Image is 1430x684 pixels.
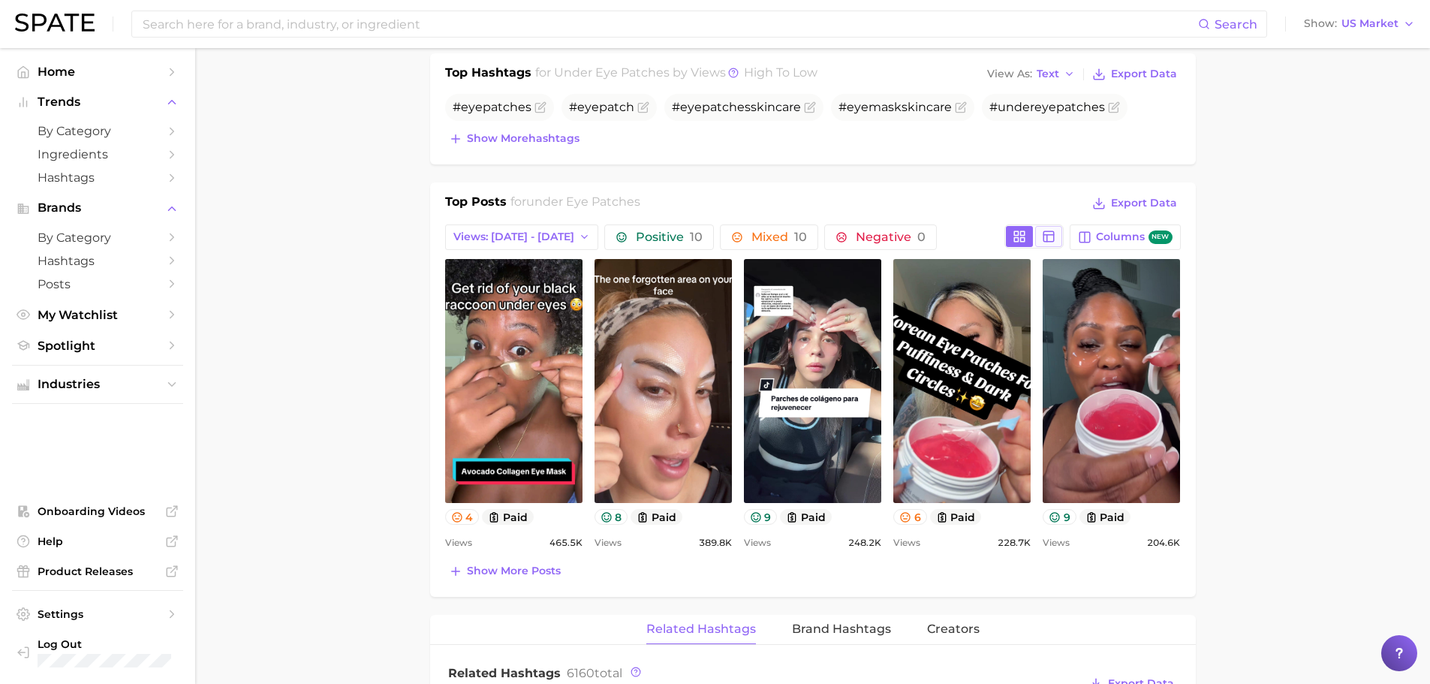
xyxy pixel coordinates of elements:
[467,132,580,145] span: Show more hashtags
[510,193,640,215] h2: for
[12,273,183,296] a: Posts
[38,95,158,109] span: Trends
[12,560,183,583] a: Product Releases
[804,101,816,113] button: Flag as miscategorized or irrelevant
[1079,509,1131,525] button: paid
[927,622,980,636] span: Creators
[998,534,1031,552] span: 228.7k
[595,534,622,552] span: Views
[12,143,183,166] a: Ingredients
[448,666,561,680] span: Related Hashtags
[12,166,183,189] a: Hashtags
[987,70,1032,78] span: View As
[38,231,158,245] span: by Category
[1056,100,1105,114] span: patches
[1088,193,1180,214] button: Export Data
[636,231,703,243] span: Positive
[567,666,622,680] span: total
[38,308,158,322] span: My Watchlist
[637,101,649,113] button: Flag as miscategorized or irrelevant
[453,231,574,243] span: Views: [DATE] - [DATE]
[1304,20,1337,28] span: Show
[893,534,920,552] span: Views
[1149,231,1173,245] span: new
[983,65,1079,84] button: View AsText
[744,509,778,525] button: 9
[1300,14,1419,34] button: ShowUS Market
[595,509,628,525] button: 8
[680,100,702,114] span: eye
[445,509,480,525] button: 4
[1070,224,1180,250] button: Columnsnew
[38,170,158,185] span: Hashtags
[856,231,926,243] span: Negative
[445,64,531,85] h1: Top Hashtags
[12,249,183,273] a: Hashtags
[12,500,183,523] a: Onboarding Videos
[1108,101,1120,113] button: Flag as miscategorized or irrelevant
[12,373,183,396] button: Industries
[751,231,807,243] span: Mixed
[12,60,183,83] a: Home
[1034,100,1056,114] span: eye
[461,100,483,114] span: eye
[1147,534,1180,552] span: 204.6k
[1341,20,1398,28] span: US Market
[12,633,183,672] a: Log out. Currently logged in with e-mail yemin@goodai-global.com.
[569,100,634,114] span: # patch
[794,230,807,244] span: 10
[453,100,531,114] span: #
[445,561,564,582] button: Show more posts
[12,119,183,143] a: by Category
[445,534,472,552] span: Views
[38,637,180,651] span: Log Out
[847,100,869,114] span: eye
[989,100,1105,114] span: #
[38,254,158,268] span: Hashtags
[483,100,531,114] span: patches
[917,230,926,244] span: 0
[646,622,756,636] span: Related Hashtags
[744,65,817,80] span: high to low
[15,14,95,32] img: SPATE
[1088,64,1180,85] button: Export Data
[12,226,183,249] a: by Category
[445,128,583,149] button: Show morehashtags
[534,101,546,113] button: Flag as miscategorized or irrelevant
[12,530,183,553] a: Help
[526,194,640,209] span: under eye patches
[702,100,751,114] span: patches
[38,505,158,518] span: Onboarding Videos
[12,303,183,327] a: My Watchlist
[12,334,183,357] a: Spotlight
[848,534,881,552] span: 248.2k
[38,277,158,291] span: Posts
[1111,197,1177,209] span: Export Data
[467,565,561,577] span: Show more posts
[38,378,158,391] span: Industries
[1037,70,1059,78] span: Text
[445,224,599,250] button: Views: [DATE] - [DATE]
[699,534,732,552] span: 389.8k
[445,193,507,215] h1: Top Posts
[38,339,158,353] span: Spotlight
[38,565,158,578] span: Product Releases
[1111,68,1177,80] span: Export Data
[482,509,534,525] button: paid
[549,534,583,552] span: 465.5k
[1096,231,1172,245] span: Columns
[792,622,891,636] span: Brand Hashtags
[955,101,967,113] button: Flag as miscategorized or irrelevant
[554,65,670,80] span: under eye patches
[838,100,952,114] span: # maskskincare
[930,509,982,525] button: paid
[38,65,158,79] span: Home
[141,11,1198,37] input: Search here for a brand, industry, or ingredient
[631,509,682,525] button: paid
[38,535,158,548] span: Help
[38,124,158,138] span: by Category
[1043,534,1070,552] span: Views
[12,91,183,113] button: Trends
[780,509,832,525] button: paid
[998,100,1034,114] span: under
